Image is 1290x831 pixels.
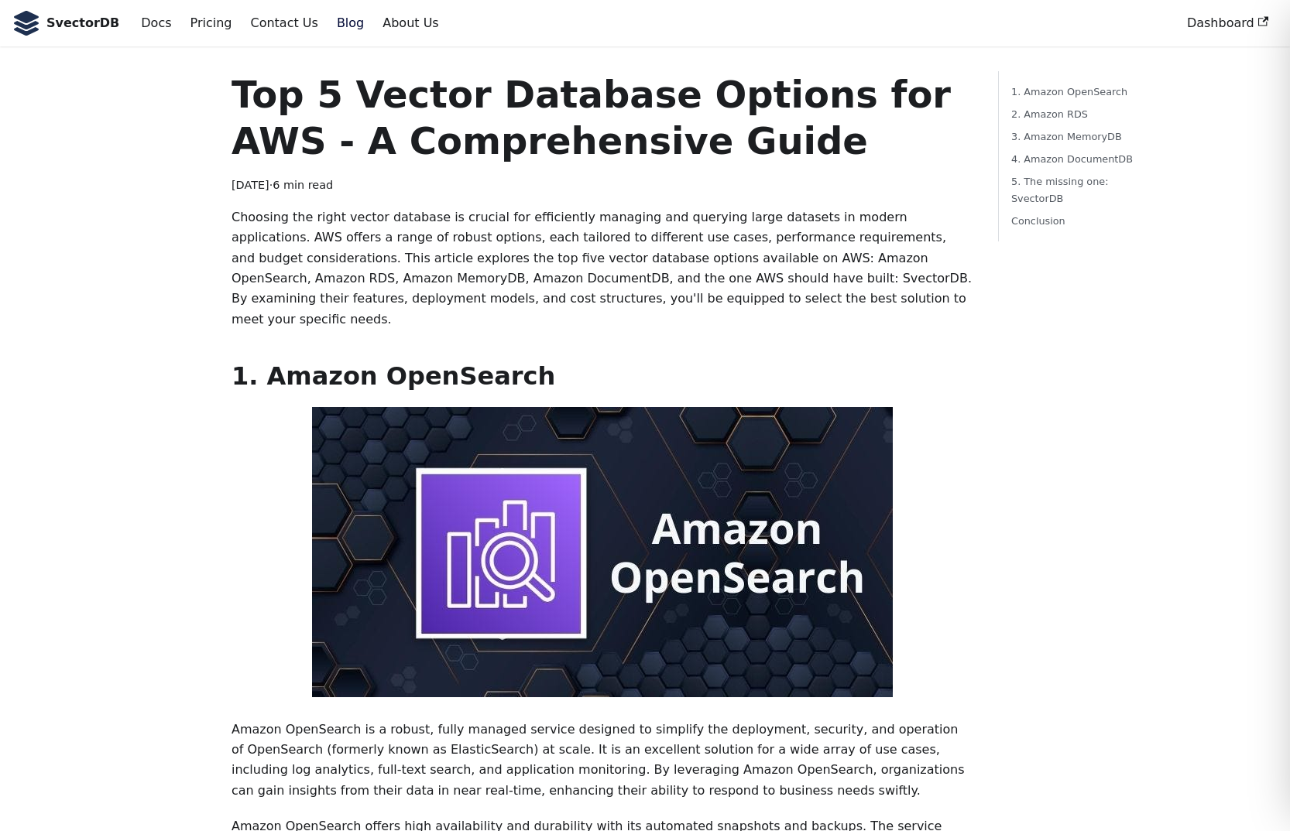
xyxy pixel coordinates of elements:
img: Amazon OpenSearch [312,407,893,697]
a: SvectorDB LogoSvectorDB LogoSvectorDB [12,11,119,36]
h1: Top 5 Vector Database Options for AWS - A Comprehensive Guide [232,71,973,164]
a: Conclusion [1011,213,1137,229]
a: 1. Amazon OpenSearch [1011,84,1137,100]
time: [DATE] [232,179,269,191]
a: Pricing [181,10,242,36]
b: SvectorDB [46,13,119,33]
p: Choosing the right vector database is crucial for efficiently managing and querying large dataset... [232,207,973,330]
a: About Us [373,10,448,36]
a: 5. The missing one: SvectorDB [1011,173,1137,206]
div: · 6 min read [232,176,973,195]
a: 4. Amazon DocumentDB [1011,151,1137,167]
a: 3. Amazon MemoryDB [1011,128,1137,145]
p: Amazon OpenSearch is a robust, fully managed service designed to simplify the deployment, securit... [232,720,973,802]
h2: 1. Amazon OpenSearch [232,361,973,392]
a: Dashboard [1178,10,1278,36]
a: 2. Amazon RDS [1011,106,1137,122]
a: Blog [328,10,373,36]
img: SvectorDB Logo [12,11,40,36]
a: Contact Us [241,10,327,36]
a: Docs [132,10,180,36]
